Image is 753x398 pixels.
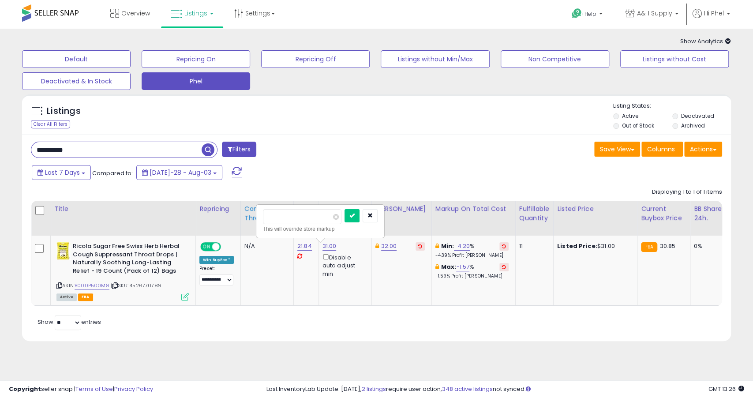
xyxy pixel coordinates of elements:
span: [DATE]-28 - Aug-03 [150,168,211,177]
button: Deactivated & In Stock [22,72,131,90]
span: Listings [184,9,207,18]
a: 21.84 [297,242,312,251]
div: Current Buybox Price [641,204,686,223]
button: Listings without Cost [620,50,729,68]
div: N/A [244,242,287,250]
div: ASIN: [56,242,189,300]
span: All listings currently available for purchase on Amazon [56,293,77,301]
a: -1.57 [456,263,469,271]
div: Comp. Price Threshold [244,204,290,223]
a: Privacy Policy [114,385,153,393]
div: This will override store markup [263,225,378,233]
button: Repricing On [142,50,250,68]
span: Last 7 Days [45,168,80,177]
span: Overview [121,9,150,18]
a: Terms of Use [75,385,113,393]
p: Listing States: [613,102,731,110]
div: Last InventoryLab Update: [DATE], require user action, not synced. [266,385,744,394]
div: Fulfillable Quantity [519,204,550,223]
span: Show: entries [37,318,101,326]
button: Phel [142,72,250,90]
p: -4.39% Profit [PERSON_NAME] [435,252,509,259]
a: 32.00 [381,242,397,251]
div: 0% [694,242,723,250]
button: Repricing Off [261,50,370,68]
div: Preset: [199,266,234,285]
span: Show Analytics [680,37,731,45]
div: Disable auto adjust min [322,252,365,278]
div: Markup on Total Cost [435,204,512,214]
button: Save View [594,142,640,157]
div: Listed Price [557,204,633,214]
b: Ricola Sugar Free Swiss Herb Herbal Cough Suppressant Throat Drops | Naturally Soothing Long-Last... [73,242,180,277]
h5: Listings [47,105,81,117]
a: B000P500M8 [75,282,109,289]
button: Last 7 Days [32,165,91,180]
span: 2025-08-11 13:26 GMT [708,385,744,393]
b: Listed Price: [557,242,597,250]
div: % [435,242,509,259]
a: -4.20 [454,242,470,251]
button: [DATE]-28 - Aug-03 [136,165,222,180]
th: The percentage added to the cost of goods (COGS) that forms the calculator for Min & Max prices. [431,201,515,236]
i: Get Help [571,8,582,19]
div: seller snap | | [9,385,153,394]
span: A&H Supply [637,9,672,18]
label: Out of Stock [622,122,654,129]
span: OFF [220,243,234,251]
label: Archived [681,122,704,129]
div: Win BuyBox * [199,256,234,264]
a: 2 listings [361,385,386,393]
label: Deactivated [681,112,714,120]
span: FBA [78,293,93,301]
button: Non Competitive [501,50,609,68]
b: Max: [441,263,457,271]
div: % [435,263,509,279]
span: ON [201,243,212,251]
b: Min: [441,242,454,250]
a: Help [565,1,611,29]
div: Title [54,204,192,214]
span: Hi Phel [704,9,724,18]
div: $31.00 [557,242,630,250]
span: Help [584,10,596,18]
span: Compared to: [92,169,133,177]
small: FBA [641,242,657,252]
span: Columns [647,145,675,154]
button: Listings without Min/Max [381,50,489,68]
button: Filters [222,142,256,157]
div: Displaying 1 to 1 of 1 items [652,188,722,196]
button: Actions [684,142,722,157]
span: | SKU: 4526770789 [111,282,161,289]
div: Clear All Filters [31,120,70,128]
a: 348 active listings [442,385,492,393]
span: 30.85 [659,242,675,250]
strong: Copyright [9,385,41,393]
div: [PERSON_NAME] [375,204,428,214]
div: BB Share 24h. [694,204,726,223]
button: Default [22,50,131,68]
label: Active [622,112,638,120]
a: Hi Phel [693,9,730,29]
a: 31.00 [322,242,337,251]
div: Repricing [199,204,237,214]
img: 51nsepPWRnL._SL40_.jpg [56,242,71,260]
div: 11 [519,242,547,250]
p: -1.59% Profit [PERSON_NAME] [435,273,509,279]
button: Columns [641,142,683,157]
